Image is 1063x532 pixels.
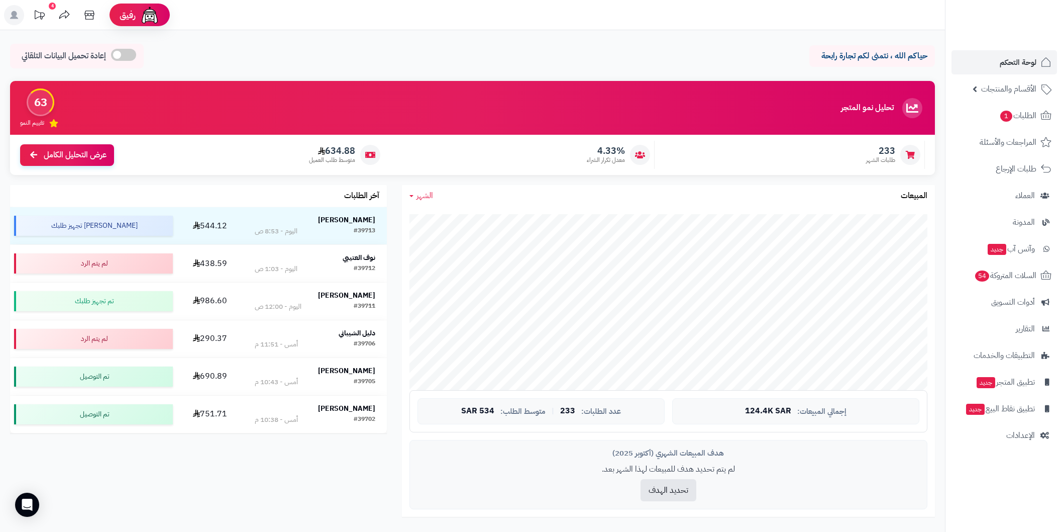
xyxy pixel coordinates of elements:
span: جديد [977,377,995,388]
span: 233 [560,407,575,416]
span: طلبات الشهر [866,156,895,164]
p: حياكم الله ، نتمنى لكم تجارة رابحة [817,50,927,62]
span: التقارير [1016,322,1035,336]
td: 290.37 [177,320,243,358]
strong: [PERSON_NAME] [318,290,375,301]
div: تم تجهيز طلبك [14,291,173,311]
span: | [552,407,554,415]
span: إجمالي المبيعات: [797,407,846,416]
span: التطبيقات والخدمات [974,348,1035,363]
td: 544.12 [177,207,243,244]
a: لوحة التحكم [951,50,1057,74]
img: logo-2.png [995,8,1053,29]
span: 4.33% [587,145,625,156]
span: السلات المتروكة [974,269,1036,283]
a: تطبيق نقاط البيعجديد [951,397,1057,421]
p: لم يتم تحديد هدف للمبيعات لهذا الشهر بعد. [417,464,919,475]
span: 534 SAR [461,407,494,416]
div: #39712 [354,264,375,274]
a: المراجعات والأسئلة [951,130,1057,154]
a: عرض التحليل الكامل [20,144,114,166]
span: رفيق [120,9,136,21]
span: وآتس آب [987,242,1035,256]
h3: تحليل نمو المتجر [841,104,894,113]
button: تحديد الهدف [641,479,696,501]
a: العملاء [951,184,1057,208]
a: وآتس آبجديد [951,237,1057,261]
span: طلبات الإرجاع [996,162,1036,176]
div: #39713 [354,226,375,236]
a: أدوات التسويق [951,290,1057,314]
a: تحديثات المنصة [27,5,52,28]
span: المدونة [1013,215,1035,229]
td: 438.59 [177,245,243,282]
span: تطبيق نقاط البيع [965,402,1035,416]
div: اليوم - 8:53 ص [255,226,297,236]
td: 690.89 [177,358,243,395]
span: متوسط طلب العميل [309,156,355,164]
div: تم التوصيل [14,367,173,387]
div: تم التوصيل [14,404,173,424]
a: تطبيق المتجرجديد [951,370,1057,394]
strong: [PERSON_NAME] [318,403,375,414]
span: الأقسام والمنتجات [981,82,1036,96]
span: 54 [975,270,990,282]
div: #39705 [354,377,375,387]
span: معدل تكرار الشراء [587,156,625,164]
span: 1 [1000,110,1013,122]
td: 986.60 [177,283,243,320]
a: المدونة [951,210,1057,234]
a: السلات المتروكة54 [951,263,1057,288]
div: 4 [49,3,56,10]
span: جديد [966,404,985,415]
a: الشهر [409,190,433,202]
a: طلبات الإرجاع [951,157,1057,181]
strong: دليل الشيباني [339,328,375,338]
span: الإعدادات [1006,428,1035,442]
a: الإعدادات [951,423,1057,448]
span: متوسط الطلب: [500,407,546,416]
span: تقييم النمو [20,119,44,127]
span: عدد الطلبات: [581,407,621,416]
span: جديد [988,244,1006,255]
a: التقارير [951,317,1057,341]
td: 751.71 [177,396,243,433]
h3: المبيعات [901,192,927,201]
strong: [PERSON_NAME] [318,366,375,376]
div: Open Intercom Messenger [15,493,39,517]
div: أمس - 10:43 م [255,377,298,387]
div: أمس - 11:51 م [255,339,298,349]
span: العملاء [1015,189,1035,203]
a: الطلبات1 [951,104,1057,128]
h3: آخر الطلبات [344,192,379,201]
span: تطبيق المتجر [976,375,1035,389]
div: أمس - 10:38 م [255,415,298,425]
div: لم يتم الرد [14,253,173,274]
span: الشهر [416,190,433,202]
span: لوحة التحكم [1000,55,1036,69]
img: ai-face.png [140,5,160,25]
strong: نوف العتيبي [343,252,375,263]
span: المراجعات والأسئلة [980,135,1036,149]
div: [PERSON_NAME] تجهيز طلبك [14,216,173,236]
a: التطبيقات والخدمات [951,343,1057,368]
strong: [PERSON_NAME] [318,215,375,225]
span: عرض التحليل الكامل [44,149,107,161]
span: 124.4K SAR [745,407,791,416]
span: إعادة تحميل البيانات التلقائي [22,50,106,62]
span: 233 [866,145,895,156]
span: أدوات التسويق [991,295,1035,309]
div: لم يتم الرد [14,329,173,349]
div: #39711 [354,302,375,312]
span: الطلبات [999,109,1036,123]
div: #39706 [354,339,375,349]
div: هدف المبيعات الشهري (أكتوبر 2025) [417,448,919,459]
span: 634.88 [309,145,355,156]
div: #39702 [354,415,375,425]
div: اليوم - 12:00 ص [255,302,301,312]
div: اليوم - 1:03 ص [255,264,297,274]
